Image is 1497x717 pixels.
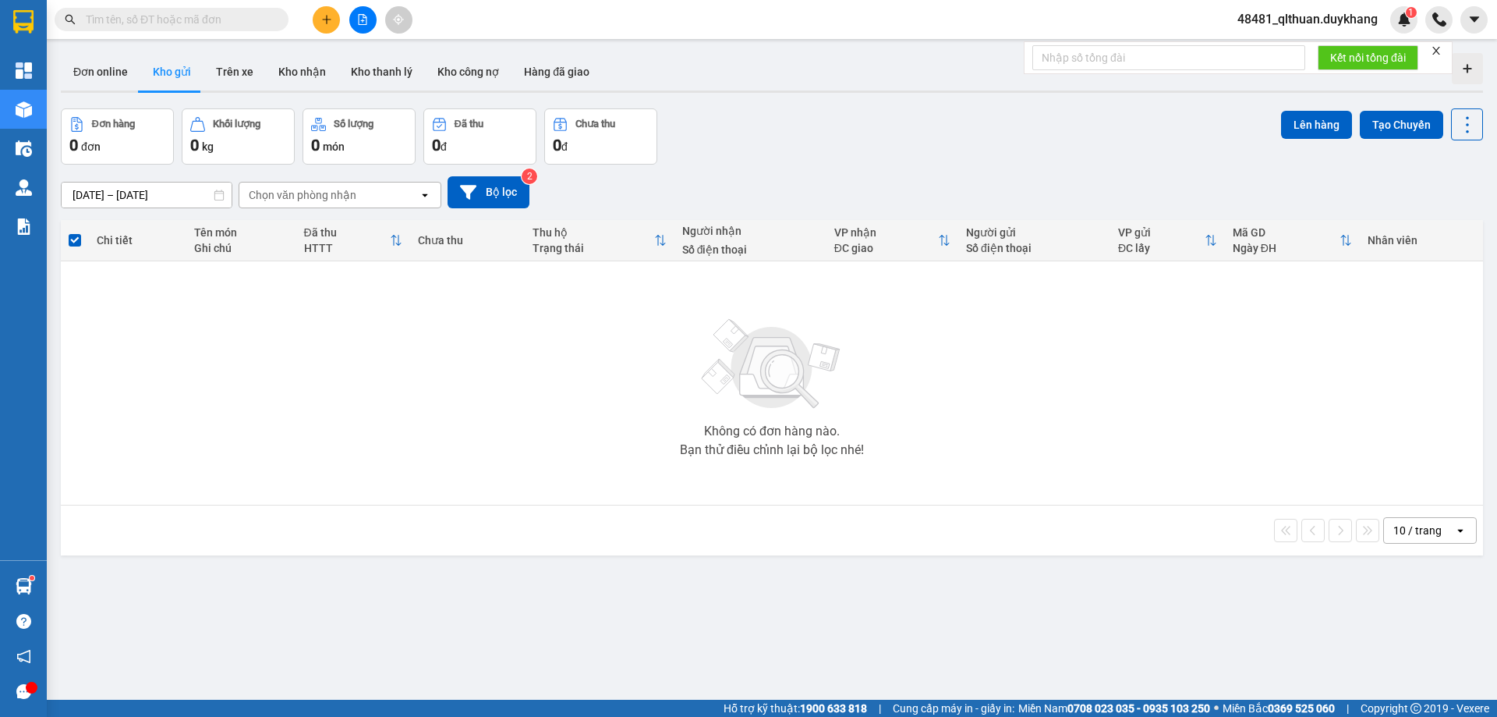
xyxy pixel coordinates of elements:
[311,136,320,154] span: 0
[16,140,32,157] img: warehouse-icon
[140,53,203,91] button: Kho gửi
[16,578,32,595] img: warehouse-icon
[1225,220,1360,261] th: Toggle SortBy
[561,140,568,153] span: đ
[190,136,199,154] span: 0
[1368,234,1475,247] div: Nhân viên
[418,234,517,247] div: Chưa thu
[1431,45,1442,56] span: close
[357,14,368,25] span: file-add
[1397,12,1411,27] img: icon-new-feature
[334,119,373,130] div: Số lượng
[533,242,654,254] div: Trạng thái
[266,53,338,91] button: Kho nhận
[69,136,78,154] span: 0
[30,576,34,580] sup: 1
[834,226,938,239] div: VP nhận
[522,169,537,184] sup: 2
[682,243,819,256] div: Số điện thoại
[1225,9,1390,29] span: 48481_qlthuan.duykhang
[194,226,288,239] div: Tên món
[13,10,34,34] img: logo-vxr
[349,6,377,34] button: file-add
[724,700,867,717] span: Hỗ trợ kỹ thuật:
[16,684,31,699] span: message
[893,700,1014,717] span: Cung cấp máy in - giấy in:
[1067,702,1210,715] strong: 0708 023 035 - 0935 103 250
[432,136,441,154] span: 0
[61,108,174,165] button: Đơn hàng0đơn
[16,101,32,118] img: warehouse-icon
[441,140,447,153] span: đ
[16,649,31,664] span: notification
[1233,242,1340,254] div: Ngày ĐH
[338,53,425,91] button: Kho thanh lý
[704,425,840,438] div: Không có đơn hàng nào.
[203,53,266,91] button: Trên xe
[296,220,411,261] th: Toggle SortBy
[16,62,32,79] img: dashboard-icon
[92,119,135,130] div: Đơn hàng
[202,140,214,153] span: kg
[65,14,76,25] span: search
[682,225,819,237] div: Người nhận
[213,119,260,130] div: Khối lượng
[800,702,867,715] strong: 1900 633 818
[1233,226,1340,239] div: Mã GD
[1452,53,1483,84] div: Tạo kho hàng mới
[304,242,391,254] div: HTTT
[313,6,340,34] button: plus
[323,140,345,153] span: món
[419,189,431,201] svg: open
[680,444,864,456] div: Bạn thử điều chỉnh lại bộ lọc nhé!
[1454,524,1467,537] svg: open
[86,11,270,28] input: Tìm tên, số ĐT hoặc mã đơn
[448,176,529,208] button: Bộ lọc
[1347,700,1349,717] span: |
[1360,111,1443,139] button: Tạo Chuyến
[385,6,412,34] button: aim
[425,53,511,91] button: Kho công nợ
[393,14,404,25] span: aim
[1318,45,1418,70] button: Kết nối tổng đài
[16,614,31,629] span: question-circle
[694,310,850,419] img: svg+xml;base64,PHN2ZyBjbGFzcz0ibGlzdC1wbHVnX19zdmciIHhtbG5zPSJodHRwOi8vd3d3LnczLm9yZy8yMDAwL3N2Zy...
[1118,242,1205,254] div: ĐC lấy
[533,226,654,239] div: Thu hộ
[1460,6,1488,34] button: caret-down
[1281,111,1352,139] button: Lên hàng
[249,187,356,203] div: Chọn văn phòng nhận
[16,179,32,196] img: warehouse-icon
[826,220,958,261] th: Toggle SortBy
[1393,523,1442,538] div: 10 / trang
[16,218,32,235] img: solution-icon
[62,183,232,208] input: Select a date range.
[1406,7,1417,18] sup: 1
[1214,705,1219,712] span: ⚪️
[575,119,615,130] div: Chưa thu
[182,108,295,165] button: Khối lượng0kg
[1032,45,1305,70] input: Nhập số tổng đài
[544,108,657,165] button: Chưa thu0đ
[1410,703,1421,714] span: copyright
[879,700,881,717] span: |
[61,53,140,91] button: Đơn online
[1223,700,1335,717] span: Miền Bắc
[423,108,536,165] button: Đã thu0đ
[81,140,101,153] span: đơn
[553,136,561,154] span: 0
[303,108,416,165] button: Số lượng0món
[321,14,332,25] span: plus
[1408,7,1414,18] span: 1
[1268,702,1335,715] strong: 0369 525 060
[97,234,178,247] div: Chi tiết
[834,242,938,254] div: ĐC giao
[511,53,602,91] button: Hàng đã giao
[966,242,1102,254] div: Số điện thoại
[1432,12,1446,27] img: phone-icon
[525,220,674,261] th: Toggle SortBy
[455,119,483,130] div: Đã thu
[1018,700,1210,717] span: Miền Nam
[1118,226,1205,239] div: VP gửi
[1467,12,1481,27] span: caret-down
